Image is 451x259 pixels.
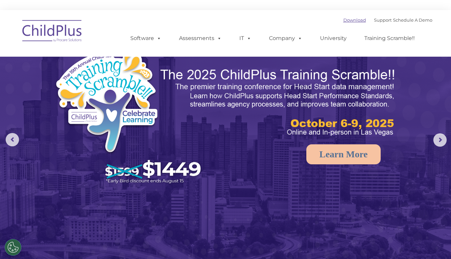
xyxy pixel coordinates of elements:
a: IT [233,32,258,45]
a: Learn More [306,144,381,164]
font: | [343,17,432,23]
a: Assessments [172,32,228,45]
iframe: Chat Widget [342,187,451,259]
img: ChildPlus by Procare Solutions [19,15,86,49]
a: Training Scramble!! [358,32,421,45]
a: University [313,32,353,45]
a: Software [124,32,168,45]
a: Company [262,32,309,45]
a: Download [343,17,366,23]
span: Last name [93,44,113,49]
a: Support [374,17,392,23]
a: Schedule A Demo [393,17,432,23]
span: Phone number [93,71,121,76]
button: Cookies Settings [5,239,21,256]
